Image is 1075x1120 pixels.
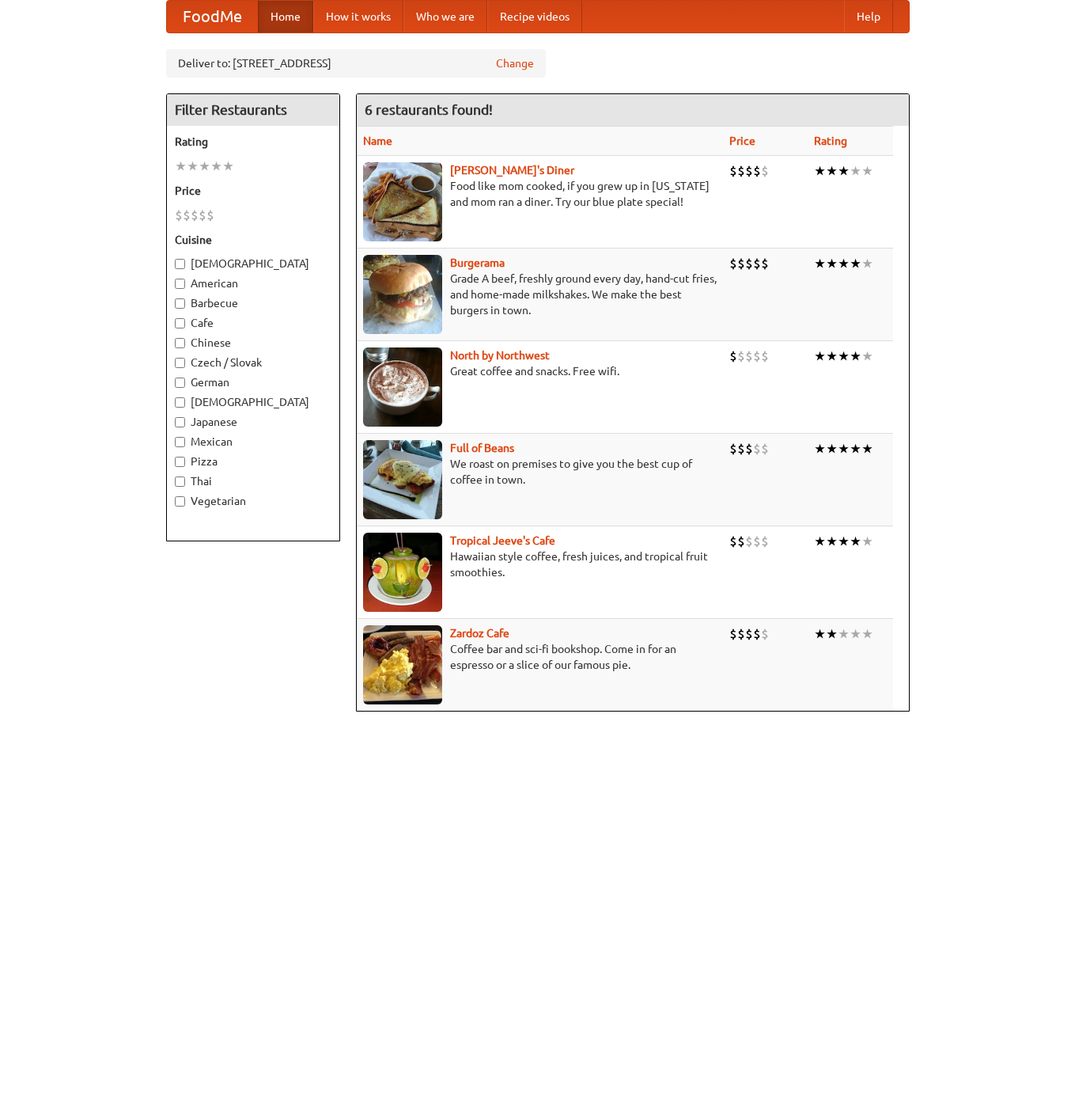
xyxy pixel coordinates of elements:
[814,625,826,643] li: ★
[450,349,550,362] a: North by Northwest
[175,476,185,487] input: Thai
[826,162,838,180] li: ★
[175,298,185,309] input: Barbecue
[175,259,185,269] input: [DEMOGRAPHIC_DATA]
[753,440,761,457] li: $
[167,94,339,126] h4: Filter Restaurants
[487,1,582,32] a: Recipe videos
[191,207,199,224] li: $
[365,102,493,117] ng-pluralize: 6 restaurants found!
[363,363,717,379] p: Great coffee and snacks. Free wifi.
[850,255,861,272] li: ★
[199,207,206,224] li: $
[450,627,509,640] a: Zardoz Cafe
[210,158,222,175] li: ★
[175,207,183,224] li: $
[838,347,850,365] li: ★
[175,493,331,509] label: Vegetarian
[729,255,737,272] li: $
[814,440,826,457] li: ★
[363,255,442,334] img: burgerama.jpg
[403,1,487,32] a: Who we are
[183,207,191,224] li: $
[861,162,873,180] li: ★
[737,440,745,457] li: $
[450,256,505,269] a: Burgerama
[814,347,826,365] li: ★
[761,533,769,550] li: $
[363,625,442,704] img: zardoz.jpg
[737,625,745,643] li: $
[175,473,331,489] label: Thai
[175,496,185,507] input: Vegetarian
[850,162,861,180] li: ★
[175,434,331,450] label: Mexican
[729,533,737,550] li: $
[814,255,826,272] li: ★
[496,55,534,71] a: Change
[175,457,185,467] input: Pizza
[814,135,847,147] a: Rating
[838,162,850,180] li: ★
[861,347,873,365] li: ★
[363,135,392,147] a: Name
[450,164,574,177] b: [PERSON_NAME]'s Diner
[729,625,737,643] li: $
[450,442,514,454] a: Full of Beans
[761,347,769,365] li: $
[844,1,893,32] a: Help
[175,374,331,390] label: German
[175,256,331,271] label: [DEMOGRAPHIC_DATA]
[206,207,214,224] li: $
[175,437,185,447] input: Mexican
[753,255,761,272] li: $
[850,533,861,550] li: ★
[363,641,717,673] p: Coffee bar and sci-fi bookshop. Come in for an espresso or a slice of our famous pie.
[363,271,717,318] p: Grade A beef, freshly ground every day, hand-cut fries, and home-made milkshakes. We make the bes...
[175,414,331,430] label: Japanese
[729,440,737,457] li: $
[175,394,331,410] label: [DEMOGRAPHIC_DATA]
[175,417,185,427] input: Japanese
[753,162,761,180] li: $
[861,533,873,550] li: ★
[850,440,861,457] li: ★
[166,49,546,78] div: Deliver to: [STREET_ADDRESS]
[175,183,331,199] h5: Price
[175,279,185,289] input: American
[450,534,555,547] a: Tropical Jeeve's Cafe
[175,158,187,175] li: ★
[729,135,755,147] a: Price
[753,533,761,550] li: $
[737,347,745,365] li: $
[729,162,737,180] li: $
[826,625,838,643] li: ★
[753,347,761,365] li: $
[175,315,331,331] label: Cafe
[745,533,753,550] li: $
[175,355,331,370] label: Czech / Slovak
[826,255,838,272] li: ★
[761,162,769,180] li: $
[175,232,331,248] h5: Cuisine
[826,440,838,457] li: ★
[838,440,850,457] li: ★
[175,295,331,311] label: Barbecue
[814,533,826,550] li: ★
[175,335,331,351] label: Chinese
[745,625,753,643] li: $
[850,625,861,643] li: ★
[363,347,442,427] img: north.jpg
[814,162,826,180] li: ★
[175,134,331,150] h5: Rating
[826,347,838,365] li: ★
[313,1,403,32] a: How it works
[175,275,331,291] label: American
[175,338,185,348] input: Chinese
[850,347,861,365] li: ★
[838,625,850,643] li: ★
[861,255,873,272] li: ★
[199,158,210,175] li: ★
